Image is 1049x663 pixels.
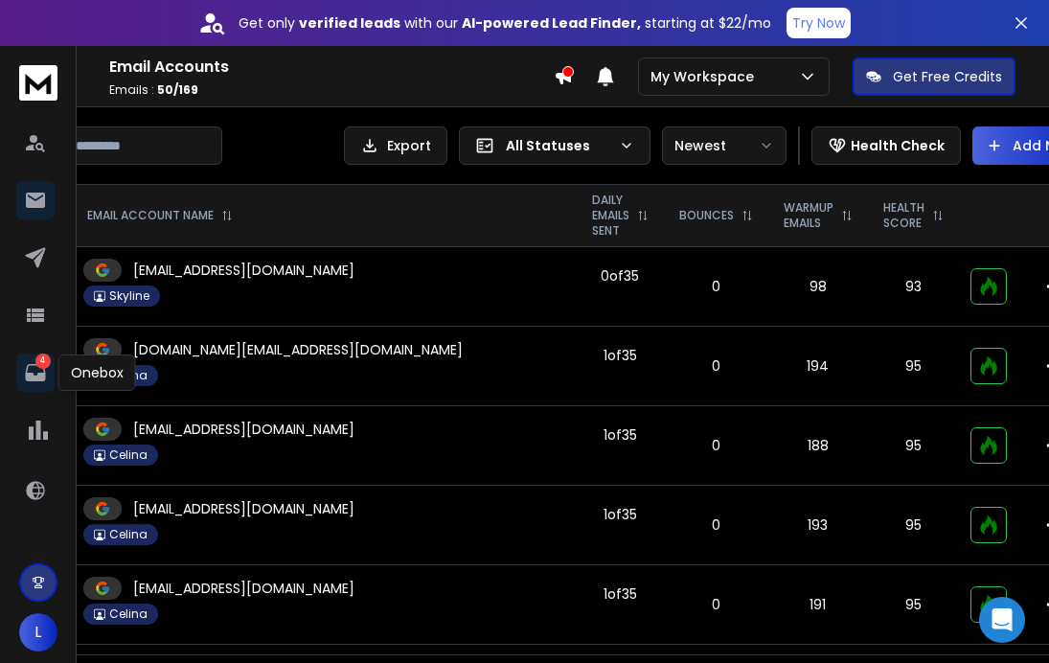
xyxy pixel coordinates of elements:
p: Emails : [109,82,554,98]
td: 98 [768,247,868,327]
p: 4 [35,354,51,369]
p: HEALTH SCORE [883,200,924,231]
button: Try Now [787,8,851,38]
div: 1 of 35 [604,584,637,604]
p: 0 [675,277,757,296]
p: Get only with our starting at $22/mo [239,13,771,33]
p: Skyline [109,288,149,304]
p: 0 [675,356,757,376]
img: logo [19,65,57,101]
div: 0 of 35 [601,266,639,286]
h1: Email Accounts [109,56,554,79]
td: 188 [768,406,868,486]
p: 0 [675,595,757,614]
button: L [19,613,57,652]
p: Celina [109,527,148,542]
p: All Statuses [506,136,611,155]
p: [EMAIL_ADDRESS][DOMAIN_NAME] [133,499,354,518]
button: Health Check [811,126,961,165]
p: [EMAIL_ADDRESS][DOMAIN_NAME] [133,261,354,280]
div: 1 of 35 [604,505,637,524]
strong: AI-powered Lead Finder, [462,13,641,33]
p: 0 [675,436,757,455]
td: 95 [868,486,959,565]
p: DAILY EMAILS SENT [592,193,629,239]
div: 1 of 35 [604,346,637,365]
button: Get Free Credits [853,57,1015,96]
td: 194 [768,327,868,406]
td: 193 [768,486,868,565]
div: 1 of 35 [604,425,637,445]
div: Onebox [58,354,136,391]
td: 93 [868,247,959,327]
strong: verified leads [299,13,400,33]
p: Celina [109,606,148,622]
p: 0 [675,515,757,535]
p: My Workspace [650,67,762,86]
div: EMAIL ACCOUNT NAME [87,208,233,223]
td: 95 [868,327,959,406]
p: Get Free Credits [893,67,1002,86]
span: 50 / 169 [157,81,198,98]
td: 95 [868,406,959,486]
div: Open Intercom Messenger [979,597,1025,643]
p: Health Check [851,136,945,155]
p: [DOMAIN_NAME][EMAIL_ADDRESS][DOMAIN_NAME] [133,340,463,359]
p: BOUNCES [679,208,734,223]
td: 191 [768,565,868,645]
p: WARMUP EMAILS [784,200,833,231]
p: Celina [109,447,148,463]
p: Try Now [792,13,845,33]
button: Newest [662,126,787,165]
p: [EMAIL_ADDRESS][DOMAIN_NAME] [133,579,354,598]
button: Export [344,126,447,165]
td: 95 [868,565,959,645]
a: 4 [16,354,55,392]
p: [EMAIL_ADDRESS][DOMAIN_NAME] [133,420,354,439]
